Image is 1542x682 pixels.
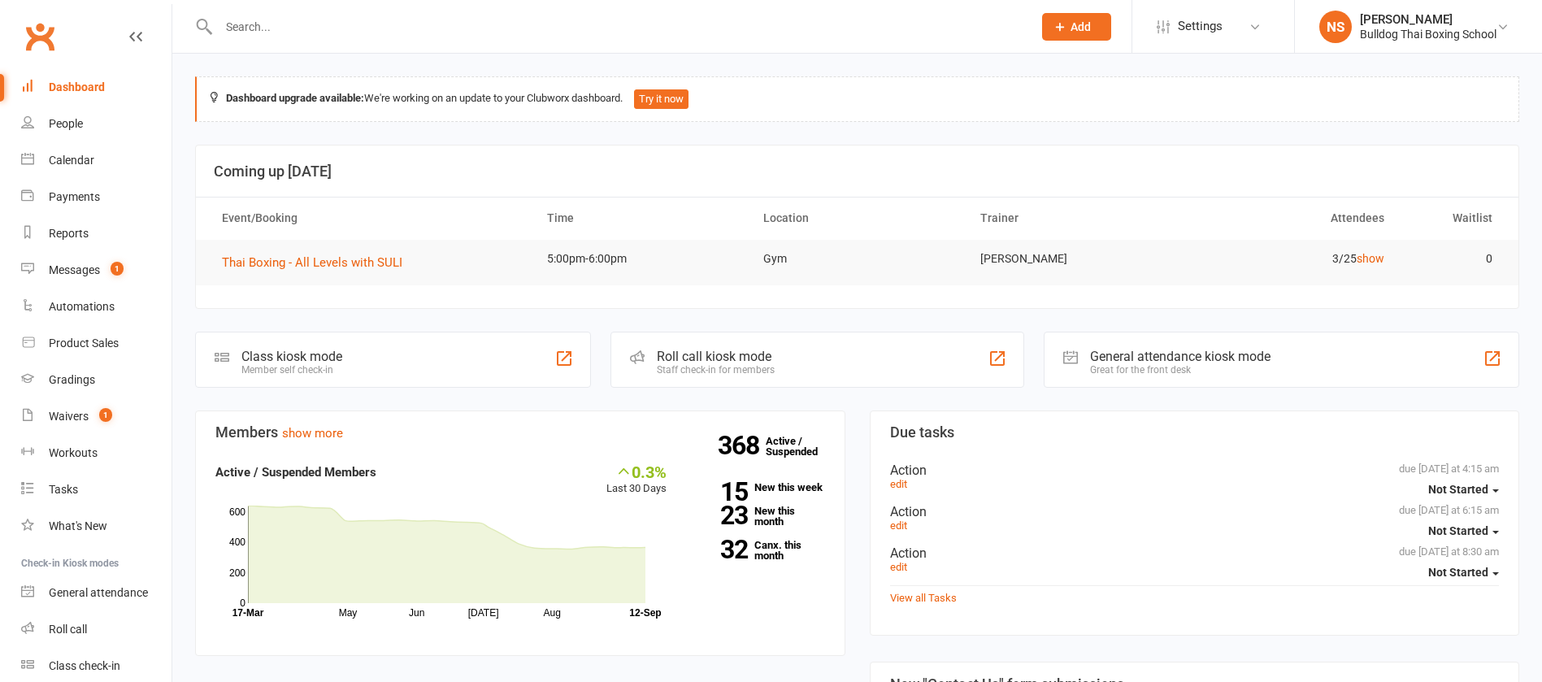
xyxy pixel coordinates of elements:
div: Roll call kiosk mode [657,349,775,364]
div: Product Sales [49,337,119,350]
a: Payments [21,179,172,215]
div: Calendar [49,154,94,167]
a: Workouts [21,435,172,471]
strong: Dashboard upgrade available: [226,92,364,104]
a: Automations [21,289,172,325]
button: Try it now [634,89,688,109]
div: Messages [49,263,100,276]
a: 368Active / Suspended [766,424,837,469]
h3: Due tasks [890,424,1500,441]
h3: Members [215,424,825,441]
a: 23New this month [691,506,825,527]
a: Tasks [21,471,172,508]
h3: Coming up [DATE] [214,163,1501,180]
a: Reports [21,215,172,252]
th: Location [749,198,965,239]
a: Dashboard [21,69,172,106]
div: 0.3% [606,463,667,480]
span: Thai Boxing - All Levels with SULI [222,255,402,270]
strong: 23 [691,503,748,528]
a: People [21,106,172,142]
button: Not Started [1428,516,1499,545]
div: Class kiosk mode [241,349,342,364]
div: General attendance kiosk mode [1090,349,1271,364]
th: Event/Booking [207,198,532,239]
a: Waivers 1 [21,398,172,435]
td: 5:00pm-6:00pm [532,240,749,278]
a: show more [282,426,343,441]
button: Add [1042,13,1111,41]
a: Roll call [21,611,172,648]
div: Workouts [49,446,98,459]
a: Gradings [21,362,172,398]
strong: 15 [691,480,748,504]
a: 32Canx. this month [691,540,825,561]
div: Gradings [49,373,95,386]
a: 15New this week [691,482,825,493]
span: 1 [99,408,112,422]
button: Not Started [1428,558,1499,587]
div: Payments [49,190,100,203]
div: We're working on an update to your Clubworx dashboard. [195,76,1519,122]
span: Not Started [1428,566,1488,579]
th: Waitlist [1399,198,1507,239]
span: Not Started [1428,483,1488,496]
a: Messages 1 [21,252,172,289]
span: Settings [1178,8,1223,45]
th: Trainer [966,198,1182,239]
td: [PERSON_NAME] [966,240,1182,278]
div: General attendance [49,586,148,599]
div: Reports [49,227,89,240]
div: People [49,117,83,130]
div: Waivers [49,410,89,423]
div: Action [890,463,1500,478]
th: Time [532,198,749,239]
a: View all Tasks [890,592,957,604]
td: 3/25 [1182,240,1398,278]
a: Product Sales [21,325,172,362]
a: What's New [21,508,172,545]
button: Thai Boxing - All Levels with SULI [222,253,414,272]
span: Not Started [1428,524,1488,537]
td: Gym [749,240,965,278]
a: Clubworx [20,16,60,57]
div: NS [1319,11,1352,43]
strong: 368 [718,433,766,458]
strong: 32 [691,537,748,562]
a: Calendar [21,142,172,179]
a: General attendance kiosk mode [21,575,172,611]
div: Staff check-in for members [657,364,775,376]
div: What's New [49,519,107,532]
td: 0 [1399,240,1507,278]
div: Great for the front desk [1090,364,1271,376]
span: Add [1071,20,1091,33]
div: Last 30 Days [606,463,667,497]
div: Dashboard [49,80,105,93]
div: Roll call [49,623,87,636]
div: [PERSON_NAME] [1360,12,1496,27]
div: Tasks [49,483,78,496]
div: Automations [49,300,115,313]
div: Action [890,504,1500,519]
div: Bulldog Thai Boxing School [1360,27,1496,41]
strong: Active / Suspended Members [215,465,376,480]
div: Member self check-in [241,364,342,376]
div: Class check-in [49,659,120,672]
a: edit [890,519,907,532]
input: Search... [214,15,1021,38]
a: show [1357,252,1384,265]
div: Action [890,545,1500,561]
span: 1 [111,262,124,276]
a: edit [890,561,907,573]
a: edit [890,478,907,490]
th: Attendees [1182,198,1398,239]
button: Not Started [1428,475,1499,504]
